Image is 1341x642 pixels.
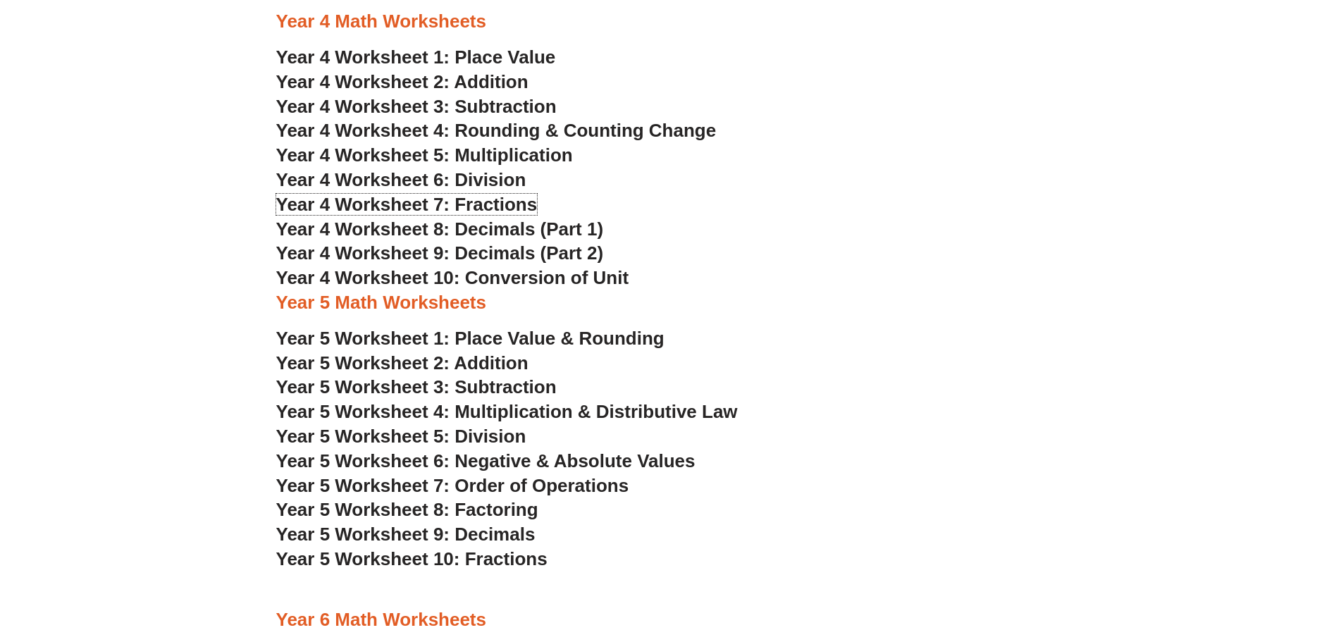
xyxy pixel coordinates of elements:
[276,267,629,288] a: Year 4 Worksheet 10: Conversion of Unit
[276,450,696,471] a: Year 5 Worksheet 6: Negative & Absolute Values
[276,194,538,215] a: Year 4 Worksheet 7: Fractions
[276,120,717,141] a: Year 4 Worksheet 4: Rounding & Counting Change
[276,524,536,545] a: Year 5 Worksheet 9: Decimals
[276,169,526,190] a: Year 4 Worksheet 6: Division
[276,608,1065,632] h3: Year 6 Math Worksheets
[276,96,557,117] a: Year 4 Worksheet 3: Subtraction
[1106,483,1341,642] iframe: Chat Widget
[276,71,529,92] a: Year 4 Worksheet 2: Addition
[276,242,604,264] a: Year 4 Worksheet 9: Decimals (Part 2)
[276,218,604,240] a: Year 4 Worksheet 8: Decimals (Part 1)
[276,10,1065,34] h3: Year 4 Math Worksheets
[276,328,665,349] a: Year 5 Worksheet 1: Place Value & Rounding
[276,144,573,166] a: Year 4 Worksheet 5: Multiplication
[276,401,738,422] a: Year 5 Worksheet 4: Multiplication & Distributive Law
[276,352,529,374] a: Year 5 Worksheet 2: Addition
[276,548,548,569] a: Year 5 Worksheet 10: Fractions
[276,291,1065,315] h3: Year 5 Math Worksheets
[276,475,629,496] a: Year 5 Worksheet 7: Order of Operations
[276,376,557,397] a: Year 5 Worksheet 3: Subtraction
[276,47,556,68] a: Year 4 Worksheet 1: Place Value
[276,499,538,520] a: Year 5 Worksheet 8: Factoring
[276,426,526,447] a: Year 5 Worksheet 5: Division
